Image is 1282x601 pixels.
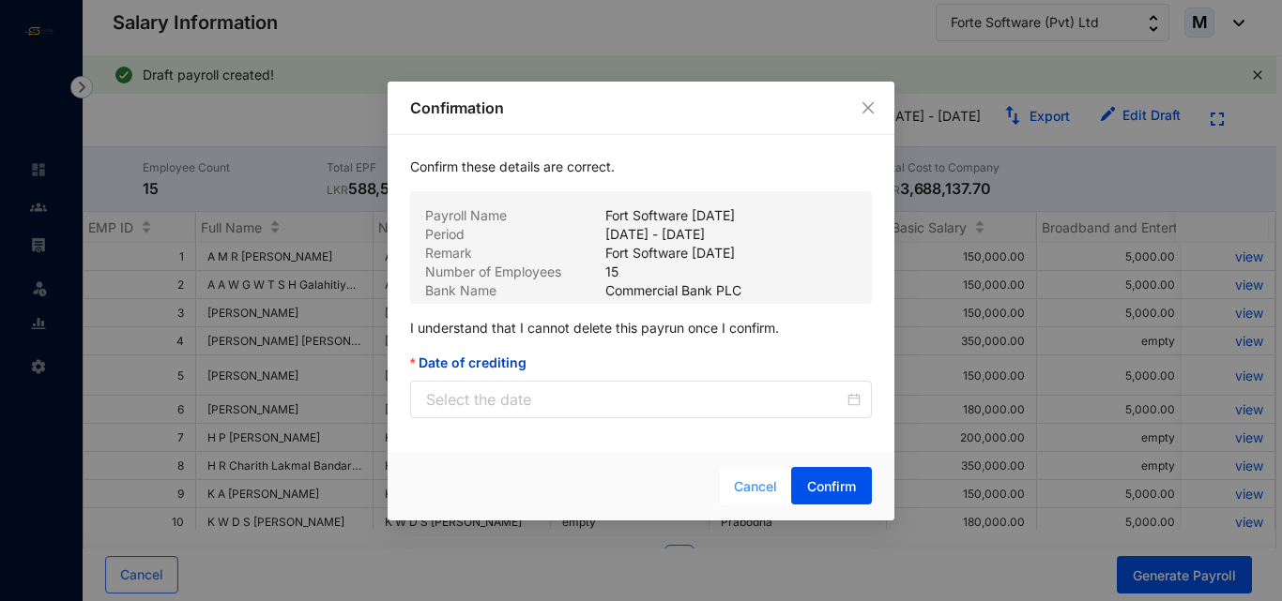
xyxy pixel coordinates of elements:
p: Confirmation [410,97,872,119]
p: [DATE] - [DATE] [605,225,705,244]
p: 15 [605,263,618,281]
p: Period [425,225,605,244]
button: Close [858,98,878,118]
button: Confirm [791,467,872,504]
span: Confirm [807,477,856,496]
p: I understand that I cannot delete this payrun once I confirm. [410,304,872,353]
span: Cancel [734,476,777,497]
p: Commercial Bank PLC [605,281,741,300]
p: Fort Software [DATE] [605,244,735,263]
p: Payroll Name [425,206,605,225]
p: Confirm these details are correct. [410,158,872,191]
p: Bank Name [425,281,605,300]
input: Date of crediting [426,388,844,411]
p: Number of Employees [425,263,605,281]
button: Cancel [720,468,791,505]
p: Remark [425,244,605,263]
p: Fort Software [DATE] [605,206,735,225]
label: Date of crediting [410,353,540,373]
span: close [861,100,876,115]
